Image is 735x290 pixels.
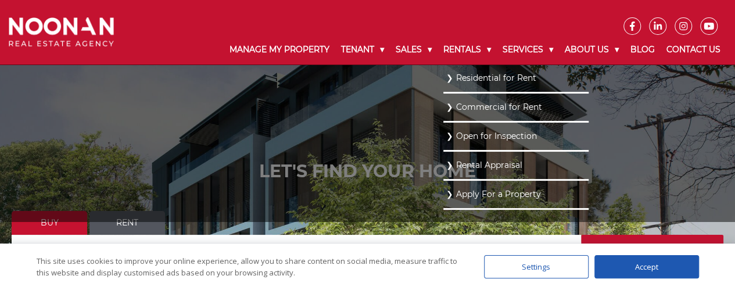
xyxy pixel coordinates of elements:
a: Rental Appraisal [446,157,586,173]
a: Blog [625,35,661,65]
input: Search [581,235,723,266]
a: Rent [89,211,165,235]
a: Manage My Property [224,35,335,65]
a: Sales [390,35,438,65]
a: Apply For a Property [446,187,586,202]
a: Contact Us [661,35,726,65]
a: Buy [12,211,87,235]
div: This site uses cookies to improve your online experience, allow you to share content on social me... [37,255,461,278]
a: Tenant [335,35,390,65]
a: Residential for Rent [446,70,586,86]
a: Rentals [438,35,497,65]
div: Settings [484,255,589,278]
a: Open for Inspection [446,128,586,144]
a: About Us [559,35,625,65]
input: Search by suburb, postcode or area [12,235,581,266]
a: Commercial for Rent [446,99,586,115]
div: Accept [594,255,699,278]
img: Noonan Real Estate Agency [9,17,114,46]
a: Services [497,35,559,65]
